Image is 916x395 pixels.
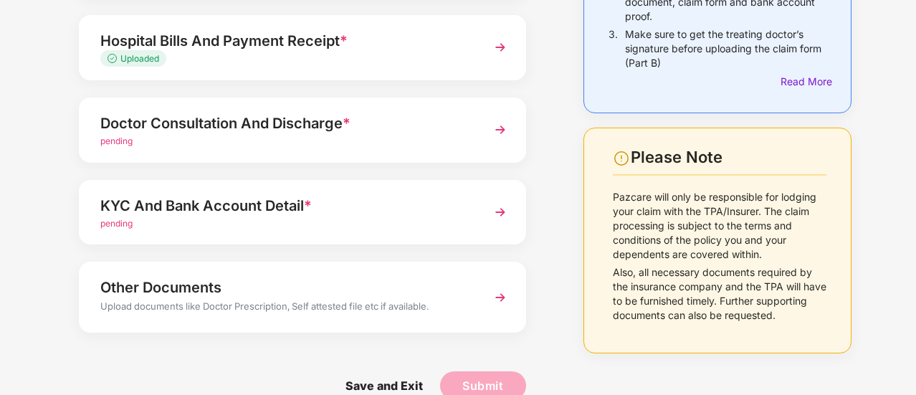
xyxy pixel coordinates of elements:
span: pending [100,135,133,146]
img: svg+xml;base64,PHN2ZyBpZD0iTmV4dCIgeG1sbnM9Imh0dHA6Ly93d3cudzMub3JnLzIwMDAvc3ZnIiB3aWR0aD0iMzYiIG... [487,199,513,225]
div: Hospital Bills And Payment Receipt [100,29,471,52]
div: Doctor Consultation And Discharge [100,112,471,135]
img: svg+xml;base64,PHN2ZyB4bWxucz0iaHR0cDovL3d3dy53My5vcmcvMjAwMC9zdmciIHdpZHRoPSIxMy4zMzMiIGhlaWdodD... [108,54,120,63]
div: Upload documents like Doctor Prescription, Self attested file etc if available. [100,299,471,318]
div: Other Documents [100,276,471,299]
p: 3. [609,27,618,70]
p: Also, all necessary documents required by the insurance company and the TPA will have to be furni... [613,265,826,323]
img: svg+xml;base64,PHN2ZyBpZD0iTmV4dCIgeG1sbnM9Imh0dHA6Ly93d3cudzMub3JnLzIwMDAvc3ZnIiB3aWR0aD0iMzYiIG... [487,34,513,60]
div: Read More [781,74,826,90]
p: Make sure to get the treating doctor’s signature before uploading the claim form (Part B) [625,27,826,70]
div: Please Note [631,148,826,167]
span: Uploaded [120,53,159,64]
span: pending [100,218,133,229]
img: svg+xml;base64,PHN2ZyBpZD0iV2FybmluZ18tXzI0eDI0IiBkYXRhLW5hbWU9Ildhcm5pbmcgLSAyNHgyNCIgeG1sbnM9Im... [613,150,630,167]
img: svg+xml;base64,PHN2ZyBpZD0iTmV4dCIgeG1sbnM9Imh0dHA6Ly93d3cudzMub3JnLzIwMDAvc3ZnIiB3aWR0aD0iMzYiIG... [487,285,513,310]
img: svg+xml;base64,PHN2ZyBpZD0iTmV4dCIgeG1sbnM9Imh0dHA6Ly93d3cudzMub3JnLzIwMDAvc3ZnIiB3aWR0aD0iMzYiIG... [487,117,513,143]
div: KYC And Bank Account Detail [100,194,471,217]
p: Pazcare will only be responsible for lodging your claim with the TPA/Insurer. The claim processin... [613,190,826,262]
